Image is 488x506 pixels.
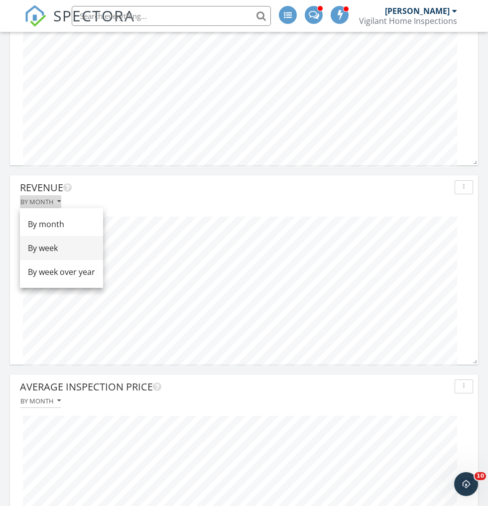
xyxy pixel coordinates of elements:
div: Revenue [20,180,451,195]
button: By month [20,195,61,209]
input: Search everything... [72,6,271,26]
div: By month [28,218,95,230]
button: By month [20,394,61,408]
div: Average Inspection Price [20,379,451,394]
div: By week over year [28,266,95,278]
span: SPECTORA [53,5,135,26]
div: [PERSON_NAME] [385,6,450,16]
div: By week [28,242,95,254]
div: Vigilant Home Inspections [359,16,457,26]
a: SPECTORA [24,13,135,34]
div: By month [20,198,61,205]
div: By month [20,397,61,404]
iframe: Intercom live chat [454,472,478,496]
img: The Best Home Inspection Software - Spectora [24,5,46,27]
span: 10 [475,472,486,480]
